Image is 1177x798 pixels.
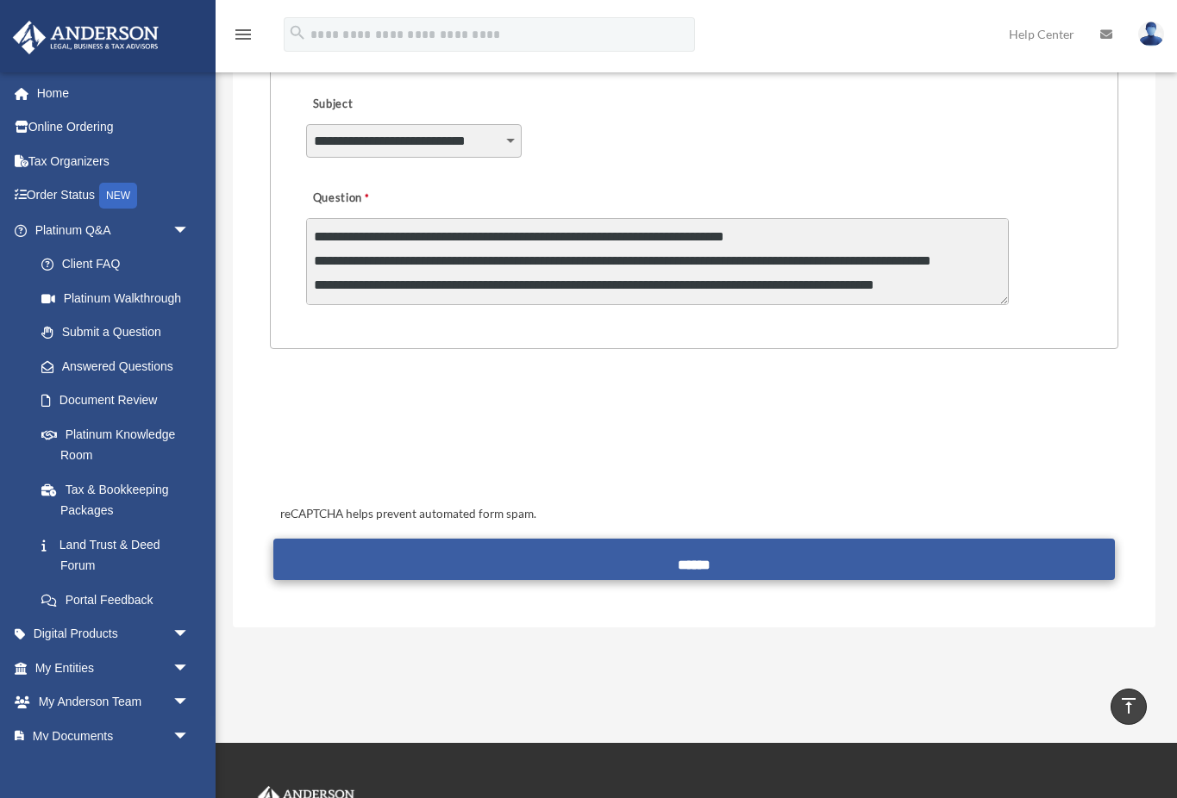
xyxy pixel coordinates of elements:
[306,186,440,210] label: Question
[288,23,307,42] i: search
[172,719,207,754] span: arrow_drop_down
[24,527,216,583] a: Land Trust & Deed Forum
[12,178,216,214] a: Order StatusNEW
[172,213,207,248] span: arrow_drop_down
[24,349,216,383] a: Answered Questions
[12,110,216,145] a: Online Ordering
[24,247,216,282] a: Client FAQ
[24,583,216,617] a: Portal Feedback
[1111,689,1147,725] a: vertical_align_top
[275,402,537,470] iframe: reCAPTCHA
[12,617,216,651] a: Digital Productsarrow_drop_down
[172,685,207,720] span: arrow_drop_down
[12,76,216,110] a: Home
[1118,695,1139,716] i: vertical_align_top
[273,504,1115,525] div: reCAPTCHA helps prevent automated form spam.
[8,21,164,54] img: Anderson Advisors Platinum Portal
[24,383,216,418] a: Document Review
[24,417,216,472] a: Platinum Knowledge Room
[172,617,207,652] span: arrow_drop_down
[99,183,137,209] div: NEW
[306,92,470,116] label: Subject
[1138,22,1164,47] img: User Pic
[24,281,216,315] a: Platinum Walkthrough
[12,213,216,247] a: Platinum Q&Aarrow_drop_down
[24,315,207,350] a: Submit a Question
[12,651,216,685] a: My Entitiesarrow_drop_down
[24,472,216,527] a: Tax & Bookkeeping Packages
[12,144,216,178] a: Tax Organizers
[172,651,207,686] span: arrow_drop_down
[233,30,254,45] a: menu
[12,685,216,720] a: My Anderson Teamarrow_drop_down
[233,24,254,45] i: menu
[12,719,216,753] a: My Documentsarrow_drop_down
